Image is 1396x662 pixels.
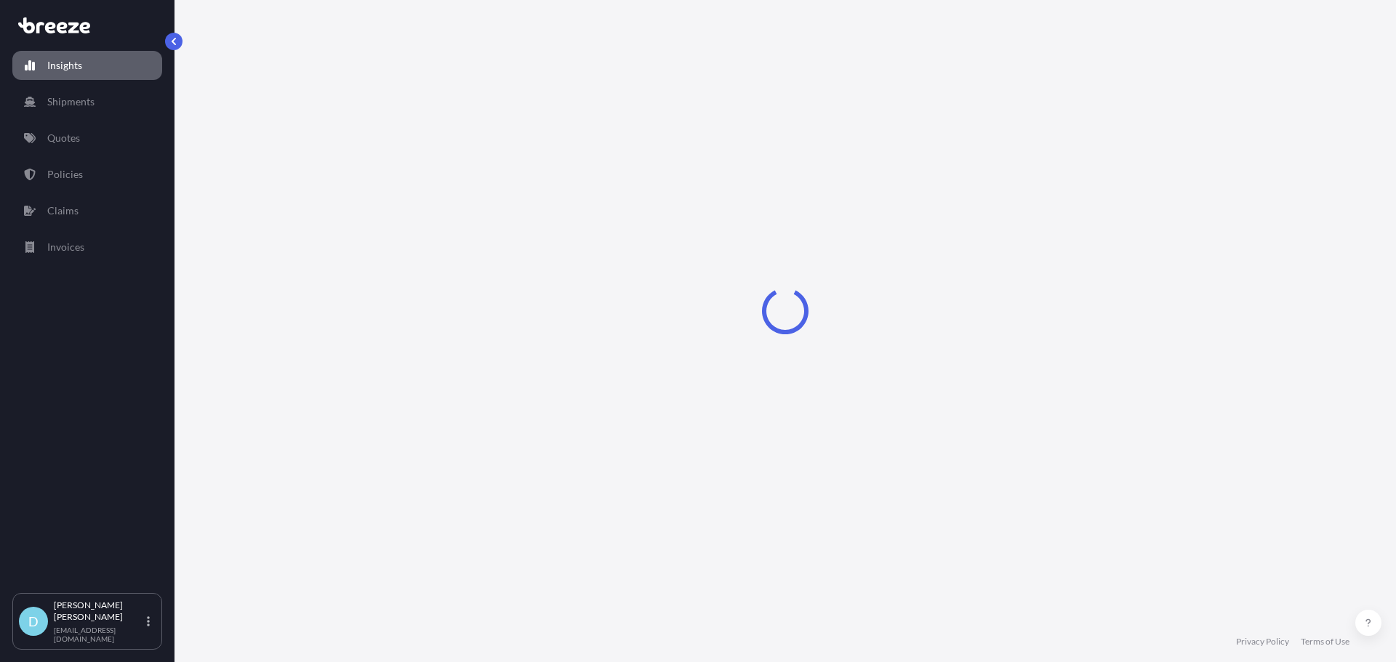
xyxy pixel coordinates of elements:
p: Claims [47,203,79,218]
a: Policies [12,160,162,189]
p: [EMAIL_ADDRESS][DOMAIN_NAME] [54,626,144,643]
a: Shipments [12,87,162,116]
a: Invoices [12,233,162,262]
p: [PERSON_NAME] [PERSON_NAME] [54,600,144,623]
a: Privacy Policy [1236,636,1289,647]
p: Policies [47,167,83,182]
p: Invoices [47,240,84,254]
span: D [28,614,39,629]
p: Shipments [47,94,95,109]
a: Claims [12,196,162,225]
a: Terms of Use [1301,636,1349,647]
p: Quotes [47,131,80,145]
p: Insights [47,58,82,73]
a: Quotes [12,124,162,153]
a: Insights [12,51,162,80]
